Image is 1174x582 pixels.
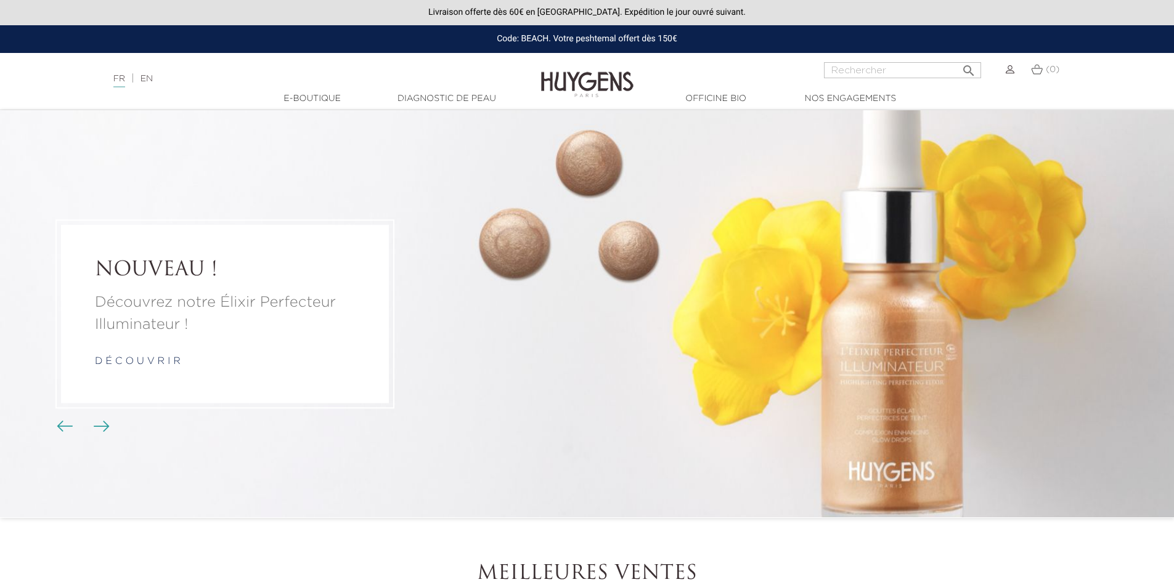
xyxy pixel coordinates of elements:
a: NOUVEAU ! [95,259,355,282]
input: Rechercher [824,62,981,78]
button:  [958,59,980,75]
a: E-Boutique [251,92,374,105]
div: | [107,71,480,86]
span: (0) [1046,65,1059,74]
div: Boutons du carrousel [62,418,102,436]
a: Diagnostic de peau [385,92,508,105]
a: Nos engagements [789,92,912,105]
a: d é c o u v r i r [95,357,181,366]
a: Découvrez notre Élixir Perfecteur Illuminateur ! [95,291,355,336]
i:  [961,60,976,75]
a: Officine Bio [654,92,778,105]
a: EN [141,75,153,83]
a: FR [113,75,125,87]
img: Huygens [541,52,634,99]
